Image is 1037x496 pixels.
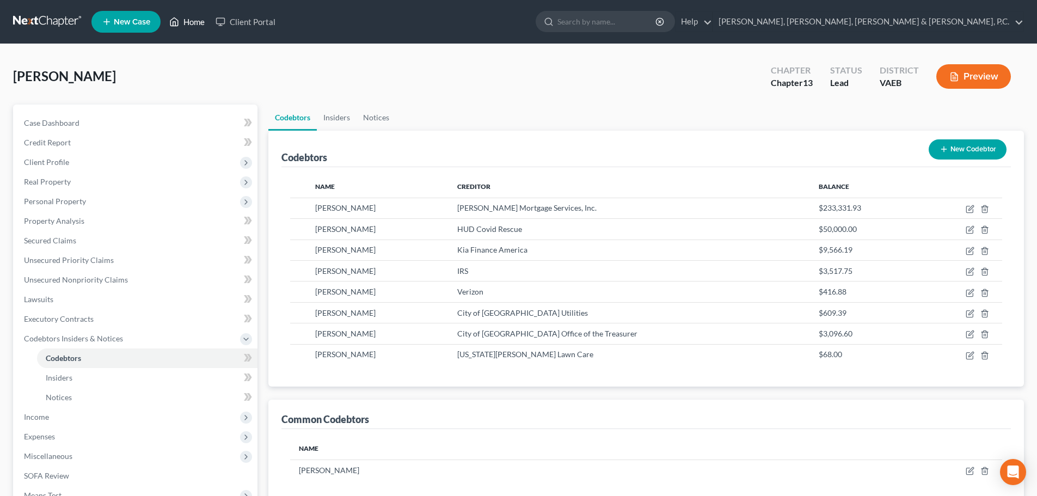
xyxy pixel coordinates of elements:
[268,105,317,131] a: Codebtors
[457,203,597,212] span: [PERSON_NAME] Mortgage Services, Inc.
[457,245,527,254] span: Kia Finance America
[880,77,919,89] div: VAEB
[317,105,357,131] a: Insiders
[15,133,257,152] a: Credit Report
[24,255,114,265] span: Unsecured Priority Claims
[24,471,69,480] span: SOFA Review
[299,444,318,452] span: Name
[819,182,849,191] span: Balance
[457,329,637,338] span: City of [GEOGRAPHIC_DATA] Office of the Treasurer
[281,151,327,164] div: Codebtors
[24,236,76,245] span: Secured Claims
[830,64,862,77] div: Status
[24,314,94,323] span: Executory Contracts
[457,266,468,275] span: IRS
[803,77,813,88] span: 13
[1000,459,1026,485] div: Open Intercom Messenger
[819,245,852,254] span: $9,566.19
[46,373,72,382] span: Insiders
[315,350,376,359] span: [PERSON_NAME]
[819,350,842,359] span: $68.00
[15,270,257,290] a: Unsecured Nonpriority Claims
[299,466,359,475] span: [PERSON_NAME]
[15,211,257,231] a: Property Analysis
[24,157,69,167] span: Client Profile
[15,113,257,133] a: Case Dashboard
[880,64,919,77] div: District
[357,105,396,131] a: Notices
[457,287,483,296] span: Verizon
[24,412,49,421] span: Income
[713,12,1023,32] a: [PERSON_NAME], [PERSON_NAME], [PERSON_NAME] & [PERSON_NAME], P.C.
[315,308,376,317] span: [PERSON_NAME]
[37,368,257,388] a: Insiders
[557,11,657,32] input: Search by name...
[315,182,335,191] span: Name
[771,77,813,89] div: Chapter
[24,451,72,461] span: Miscellaneous
[24,295,53,304] span: Lawsuits
[24,216,84,225] span: Property Analysis
[15,290,257,309] a: Lawsuits
[819,308,846,317] span: $609.39
[24,334,123,343] span: Codebtors Insiders & Notices
[457,224,522,234] span: HUD Covid Rescue
[15,250,257,270] a: Unsecured Priority Claims
[37,388,257,407] a: Notices
[457,350,593,359] span: [US_STATE][PERSON_NAME] Lawn Care
[164,12,210,32] a: Home
[819,329,852,338] span: $3,096.60
[315,266,376,275] span: [PERSON_NAME]
[929,139,1007,160] button: New Codebtor
[457,182,490,191] span: Creditor
[819,203,861,212] span: $233,331.93
[819,266,852,275] span: $3,517.75
[46,393,72,402] span: Notices
[46,353,81,363] span: Codebtors
[315,245,376,254] span: [PERSON_NAME]
[15,466,257,486] a: SOFA Review
[676,12,712,32] a: Help
[315,329,376,338] span: [PERSON_NAME]
[281,413,369,426] div: Common Codebtors
[24,177,71,186] span: Real Property
[457,308,588,317] span: City of [GEOGRAPHIC_DATA] Utilities
[24,197,86,206] span: Personal Property
[819,287,846,296] span: $416.88
[24,432,55,441] span: Expenses
[771,64,813,77] div: Chapter
[819,224,857,234] span: $50,000.00
[24,275,128,284] span: Unsecured Nonpriority Claims
[24,118,79,127] span: Case Dashboard
[210,12,281,32] a: Client Portal
[830,77,862,89] div: Lead
[315,203,376,212] span: [PERSON_NAME]
[13,68,116,84] span: [PERSON_NAME]
[37,348,257,368] a: Codebtors
[315,287,376,296] span: [PERSON_NAME]
[315,224,376,234] span: [PERSON_NAME]
[936,64,1011,89] button: Preview
[114,18,150,26] span: New Case
[15,231,257,250] a: Secured Claims
[15,309,257,329] a: Executory Contracts
[24,138,71,147] span: Credit Report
